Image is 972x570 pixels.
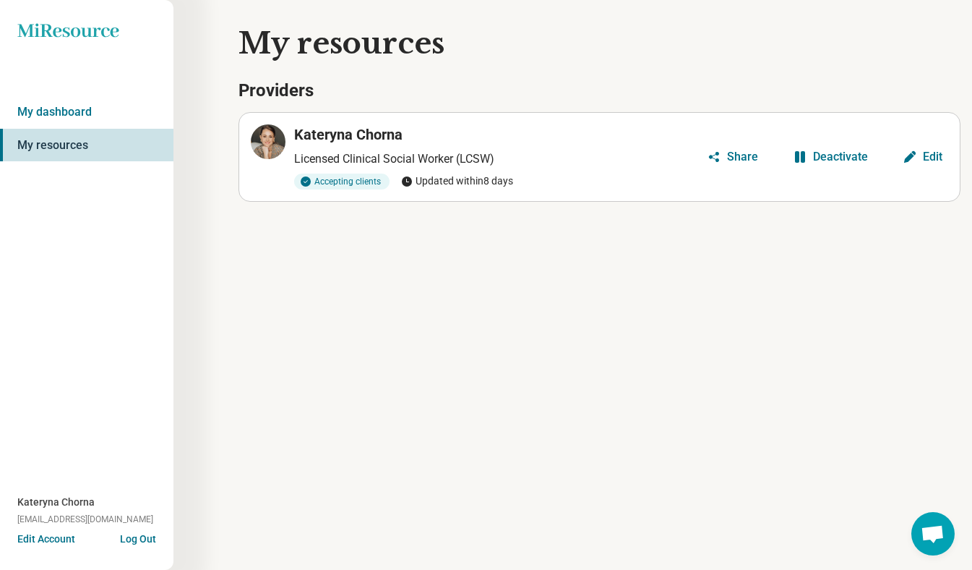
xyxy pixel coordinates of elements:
div: Accepting clients [294,174,390,190]
button: Edit Account [17,532,75,547]
button: Edit [897,145,948,169]
div: Edit [923,151,942,163]
button: Deactivate [787,145,874,169]
button: Log Out [120,532,156,543]
div: Open chat [911,512,955,556]
h3: Providers [238,79,960,103]
p: Licensed Clinical Social Worker (LCSW) [294,150,701,168]
span: [EMAIL_ADDRESS][DOMAIN_NAME] [17,513,153,526]
span: Kateryna Chorna [17,495,95,510]
div: Share [727,151,758,163]
button: Share [701,145,764,169]
h3: Kateryna Chorna [294,124,403,145]
span: Updated within 8 days [401,174,513,189]
div: Deactivate [813,151,868,163]
h1: My resources [238,23,960,64]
